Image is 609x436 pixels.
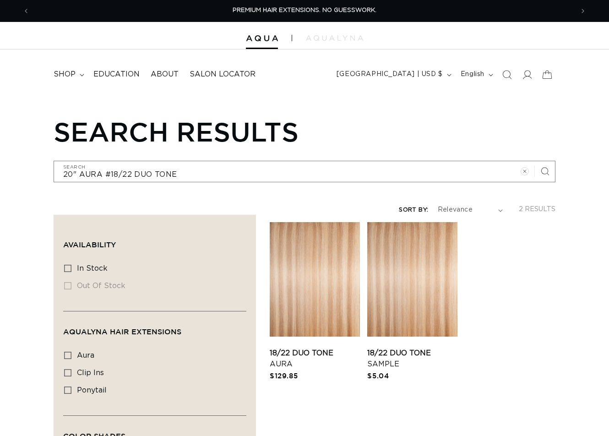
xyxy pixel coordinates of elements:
span: ponytail [77,387,107,394]
button: Previous announcement [16,2,36,20]
button: Clear search term [515,161,535,181]
input: Search [54,161,555,182]
summary: Availability (0 selected) [63,224,246,257]
span: PREMIUM HAIR EXTENSIONS. NO GUESSWORK. [233,7,376,13]
span: Education [93,70,140,79]
span: aura [77,352,94,359]
summary: AquaLyna Hair Extensions (0 selected) [63,311,246,344]
summary: Search [497,65,517,85]
span: Salon Locator [190,70,256,79]
span: AquaLyna Hair Extensions [63,327,181,336]
button: [GEOGRAPHIC_DATA] | USD $ [331,66,455,83]
a: 18/22 Duo Tone Sample [367,348,457,370]
span: [GEOGRAPHIC_DATA] | USD $ [337,70,443,79]
span: English [461,70,484,79]
summary: shop [48,64,88,85]
button: English [455,66,497,83]
button: Search [535,161,555,181]
a: About [145,64,184,85]
img: aqualyna.com [306,35,363,41]
span: About [151,70,179,79]
a: Salon Locator [184,64,261,85]
span: In stock [77,265,108,272]
span: clip ins [77,369,104,376]
img: Aqua Hair Extensions [246,35,278,42]
span: shop [54,70,76,79]
button: Next announcement [573,2,593,20]
span: 2 results [519,206,555,213]
a: 18/22 Duo Tone Aura [270,348,360,370]
h1: Search results [54,116,555,147]
a: Education [88,64,145,85]
span: Availability [63,240,116,249]
label: Sort by: [399,207,428,213]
